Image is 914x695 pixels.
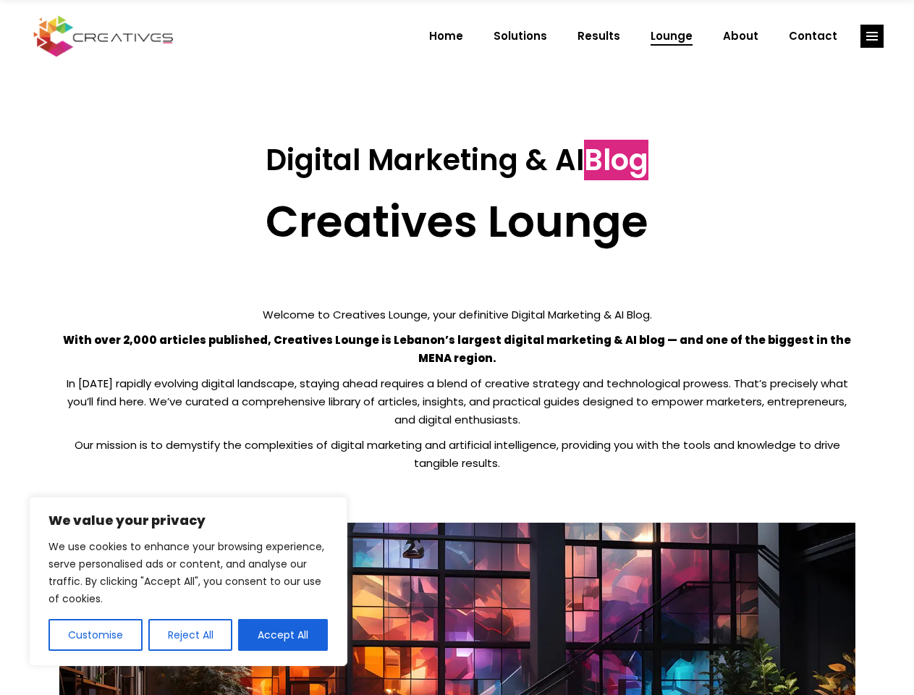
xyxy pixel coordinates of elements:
[59,143,855,177] h3: Digital Marketing & AI
[59,374,855,429] p: In [DATE] rapidly evolving digital landscape, staying ahead requires a blend of creative strategy...
[584,140,648,180] span: Blog
[860,25,884,48] a: link
[708,17,774,55] a: About
[723,17,758,55] span: About
[30,14,177,59] img: Creatives
[651,17,693,55] span: Lounge
[774,17,852,55] a: Contact
[562,17,635,55] a: Results
[48,512,328,529] p: We value your privacy
[48,538,328,607] p: We use cookies to enhance your browsing experience, serve personalised ads or content, and analys...
[59,195,855,248] h2: Creatives Lounge
[429,17,463,55] span: Home
[414,17,478,55] a: Home
[63,332,851,366] strong: With over 2,000 articles published, Creatives Lounge is Lebanon’s largest digital marketing & AI ...
[577,17,620,55] span: Results
[478,17,562,55] a: Solutions
[29,497,347,666] div: We value your privacy
[59,306,855,324] p: Welcome to Creatives Lounge, your definitive Digital Marketing & AI Blog.
[494,17,547,55] span: Solutions
[789,17,837,55] span: Contact
[148,619,233,651] button: Reject All
[238,619,328,651] button: Accept All
[635,17,708,55] a: Lounge
[59,436,855,472] p: Our mission is to demystify the complexities of digital marketing and artificial intelligence, pr...
[48,619,143,651] button: Customise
